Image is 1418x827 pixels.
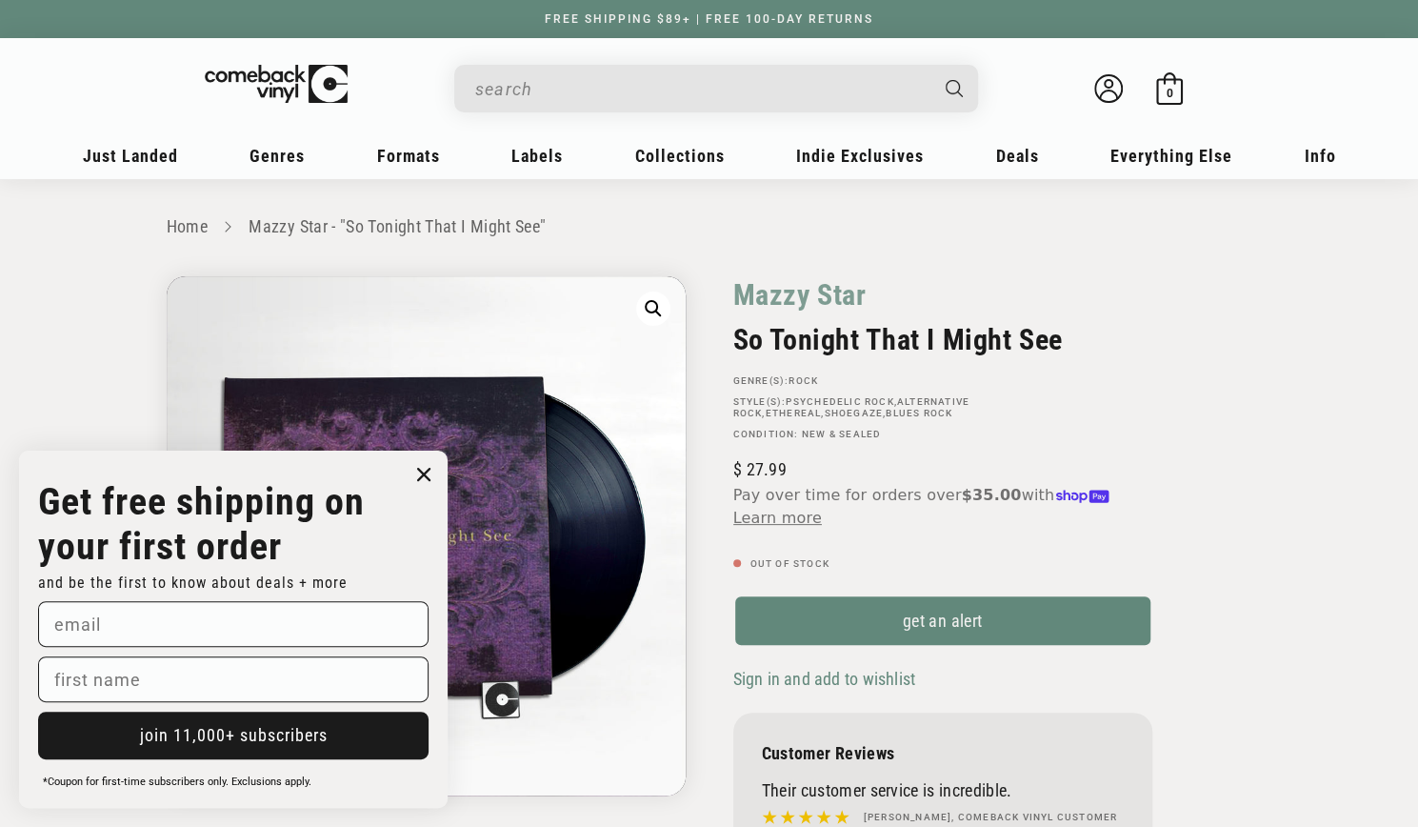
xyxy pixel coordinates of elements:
button: Close dialog [409,460,438,489]
p: Customer Reviews [762,743,1124,763]
p: GENRE(S): [733,375,1152,387]
span: Indie Exclusives [796,146,924,166]
a: Home [167,216,208,236]
span: Collections [635,146,725,166]
span: Labels [511,146,563,166]
a: Psychedelic Rock [786,396,893,407]
a: get an alert [733,595,1152,647]
input: When autocomplete results are available use up and down arrows to review and enter to select [475,70,927,109]
span: 0 [1166,86,1172,100]
button: join 11,000+ subscribers [38,712,429,759]
input: email [38,601,429,647]
span: $ [733,459,742,479]
a: Rock [789,375,818,386]
a: Blues Rock [886,408,952,418]
div: Search [454,65,978,112]
a: Ethereal [766,408,822,418]
span: Genres [250,146,305,166]
span: Formats [377,146,440,166]
span: Info [1305,146,1336,166]
span: *Coupon for first-time subscribers only. Exclusions apply. [43,776,311,788]
a: Alternative Rock [733,396,969,418]
p: Their customer service is incredible. [762,780,1124,800]
p: Condition: New & Sealed [733,429,1152,440]
a: Mazzy Star - "So Tonight That I Might See" [249,216,546,236]
button: Search [929,65,980,112]
nav: breadcrumbs [167,213,1252,241]
a: FREE SHIPPING $89+ | FREE 100-DAY RETURNS [526,12,892,26]
span: Sign in and add to wishlist [733,669,915,689]
button: Sign in and add to wishlist [733,668,921,690]
span: Deals [996,146,1039,166]
h2: So Tonight That I Might See [733,323,1152,356]
span: Just Landed [83,146,178,166]
strong: Get free shipping on your first order [38,479,365,569]
span: 27.99 [733,459,787,479]
input: first name [38,656,429,702]
a: Shoegaze [824,408,883,418]
p: Out of stock [733,558,1152,570]
a: Mazzy Star [733,276,867,313]
span: Everything Else [1110,146,1232,166]
span: and be the first to know about deals + more [38,574,348,592]
h4: [PERSON_NAME], Comeback Vinyl customer [864,810,1118,825]
p: STYLE(S): , , , , [733,396,1152,419]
